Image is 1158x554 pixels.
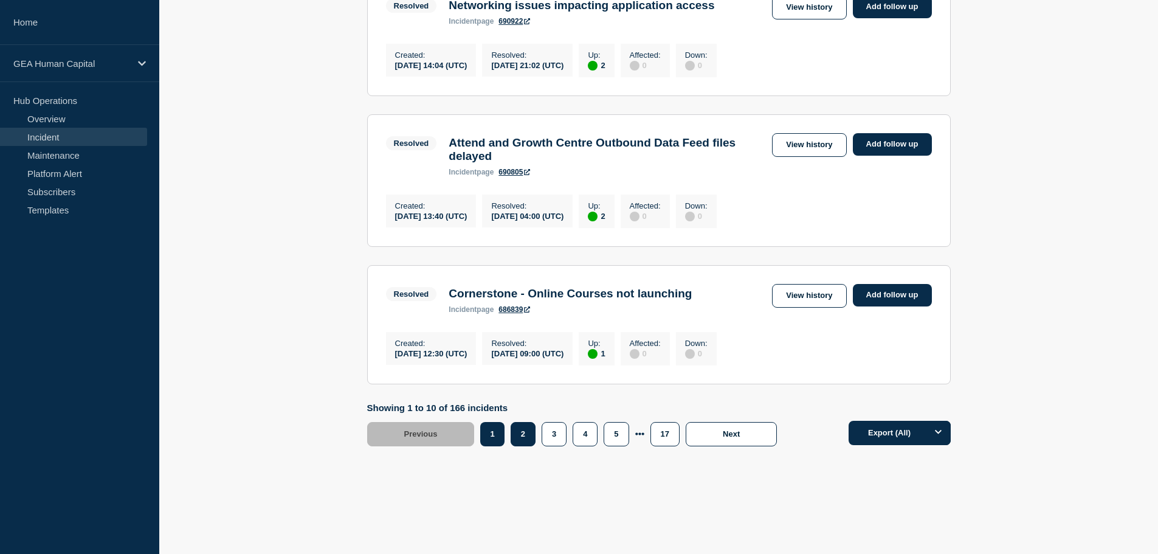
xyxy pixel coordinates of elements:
[449,287,692,300] h3: Cornerstone - Online Courses not launching
[395,210,467,221] div: [DATE] 13:40 (UTC)
[630,212,639,221] div: disabled
[630,348,661,359] div: 0
[395,348,467,358] div: [DATE] 12:30 (UTC)
[491,348,563,358] div: [DATE] 09:00 (UTC)
[630,349,639,359] div: disabled
[449,168,477,176] span: incident
[772,133,846,157] a: View history
[630,61,639,71] div: disabled
[449,17,477,26] span: incident
[588,201,605,210] p: Up :
[630,210,661,221] div: 0
[588,339,605,348] p: Up :
[588,212,598,221] div: up
[926,421,951,445] button: Options
[723,429,740,438] span: Next
[588,348,605,359] div: 1
[511,422,536,446] button: 2
[686,422,777,446] button: Next
[853,284,932,306] a: Add follow up
[849,421,951,445] button: Export (All)
[449,168,494,176] p: page
[491,210,563,221] div: [DATE] 04:00 (UTC)
[491,50,563,60] p: Resolved :
[542,422,567,446] button: 3
[367,422,475,446] button: Previous
[685,210,708,221] div: 0
[573,422,598,446] button: 4
[480,422,504,446] button: 1
[449,136,766,163] h3: Attend and Growth Centre Outbound Data Feed files delayed
[853,133,932,156] a: Add follow up
[604,422,629,446] button: 5
[491,339,563,348] p: Resolved :
[498,305,530,314] a: 686839
[588,60,605,71] div: 2
[498,17,530,26] a: 690922
[449,17,494,26] p: page
[491,60,563,70] div: [DATE] 21:02 (UTC)
[404,429,438,438] span: Previous
[588,50,605,60] p: Up :
[630,60,661,71] div: 0
[685,348,708,359] div: 0
[386,136,437,150] span: Resolved
[772,284,846,308] a: View history
[685,50,708,60] p: Down :
[395,339,467,348] p: Created :
[498,168,530,176] a: 690805
[630,201,661,210] p: Affected :
[630,50,661,60] p: Affected :
[367,403,784,413] p: Showing 1 to 10 of 166 incidents
[386,287,437,301] span: Resolved
[685,339,708,348] p: Down :
[588,210,605,221] div: 2
[685,60,708,71] div: 0
[13,58,130,69] p: GEA Human Capital
[685,201,708,210] p: Down :
[685,349,695,359] div: disabled
[630,339,661,348] p: Affected :
[588,61,598,71] div: up
[395,60,467,70] div: [DATE] 14:04 (UTC)
[395,50,467,60] p: Created :
[685,61,695,71] div: disabled
[650,422,680,446] button: 17
[449,305,477,314] span: incident
[395,201,467,210] p: Created :
[588,349,598,359] div: up
[491,201,563,210] p: Resolved :
[449,305,494,314] p: page
[685,212,695,221] div: disabled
